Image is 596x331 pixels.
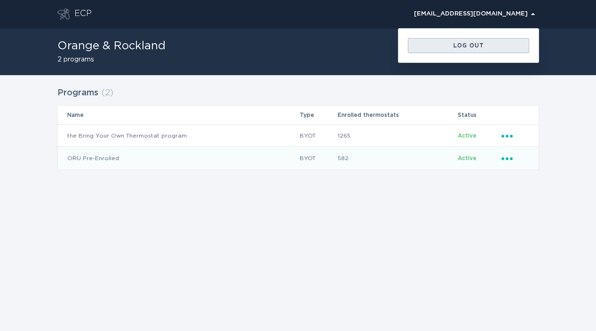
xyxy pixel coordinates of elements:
th: Enrolled thermostats [337,106,457,124]
div: Popover menu [501,131,529,141]
td: the Bring Your Own Thermostat program [58,124,299,147]
div: ECP [74,8,92,20]
h2: Programs [57,85,98,101]
button: Open user account details [410,7,539,21]
td: 582 [337,147,457,169]
td: 1265 [337,124,457,147]
tr: 070bce19e0db4fdc8a924e1a2664051f [58,124,539,147]
th: Name [58,106,299,124]
th: Type [299,106,337,124]
div: [EMAIL_ADDRESS][DOMAIN_NAME] [414,11,535,17]
tr: 6f43e22977674f4aadd76b9397407184 [58,147,539,169]
span: Active [458,155,477,161]
tr: Table Headers [58,106,539,124]
h2: 2 programs [57,56,166,63]
td: BYOT [299,147,337,169]
div: Popover menu [501,153,529,163]
td: ORU Pre-Enrolled [58,147,299,169]
td: BYOT [299,124,337,147]
div: Log out [413,43,524,48]
button: Log out [408,38,529,53]
h1: Orange & Rockland [57,40,166,52]
th: Status [457,106,501,124]
button: Go to dashboard [57,8,70,20]
span: ( 2 ) [101,89,113,97]
span: Active [458,133,477,139]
